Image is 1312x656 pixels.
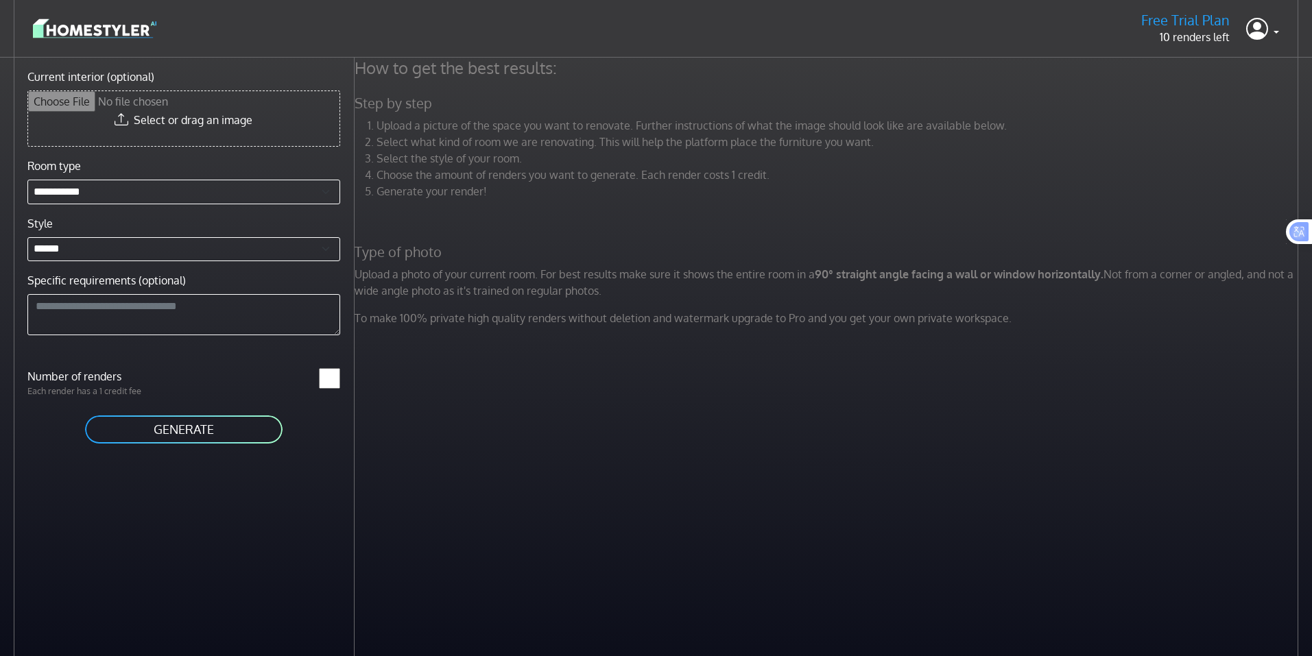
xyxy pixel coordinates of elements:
strong: 90° straight angle facing a wall or window horizontally. [815,267,1104,281]
label: Current interior (optional) [27,69,154,85]
li: Upload a picture of the space you want to renovate. Further instructions of what the image should... [377,117,1302,134]
li: Select the style of your room. [377,150,1302,167]
li: Choose the amount of renders you want to generate. Each render costs 1 credit. [377,167,1302,183]
p: To make 100% private high quality renders without deletion and watermark upgrade to Pro and you g... [346,310,1311,326]
h5: Free Trial Plan [1141,12,1230,29]
li: Generate your render! [377,183,1302,199]
h5: Type of photo [346,243,1311,260]
label: Specific requirements (optional) [27,272,186,289]
button: GENERATE [84,414,284,445]
p: Each render has a 1 credit fee [19,385,184,398]
li: Select what kind of room we are renovating. This will help the platform place the furniture you w... [377,134,1302,150]
h4: How to get the best results: [346,58,1311,78]
p: 10 renders left [1141,29,1230,45]
label: Number of renders [19,368,184,385]
img: logo-3de290ba35641baa71223ecac5eacb59cb85b4c7fdf211dc9aaecaaee71ea2f8.svg [33,16,156,40]
label: Room type [27,158,81,174]
label: Style [27,215,53,232]
p: Upload a photo of your current room. For best results make sure it shows the entire room in a Not... [346,266,1311,299]
h5: Step by step [346,95,1311,112]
